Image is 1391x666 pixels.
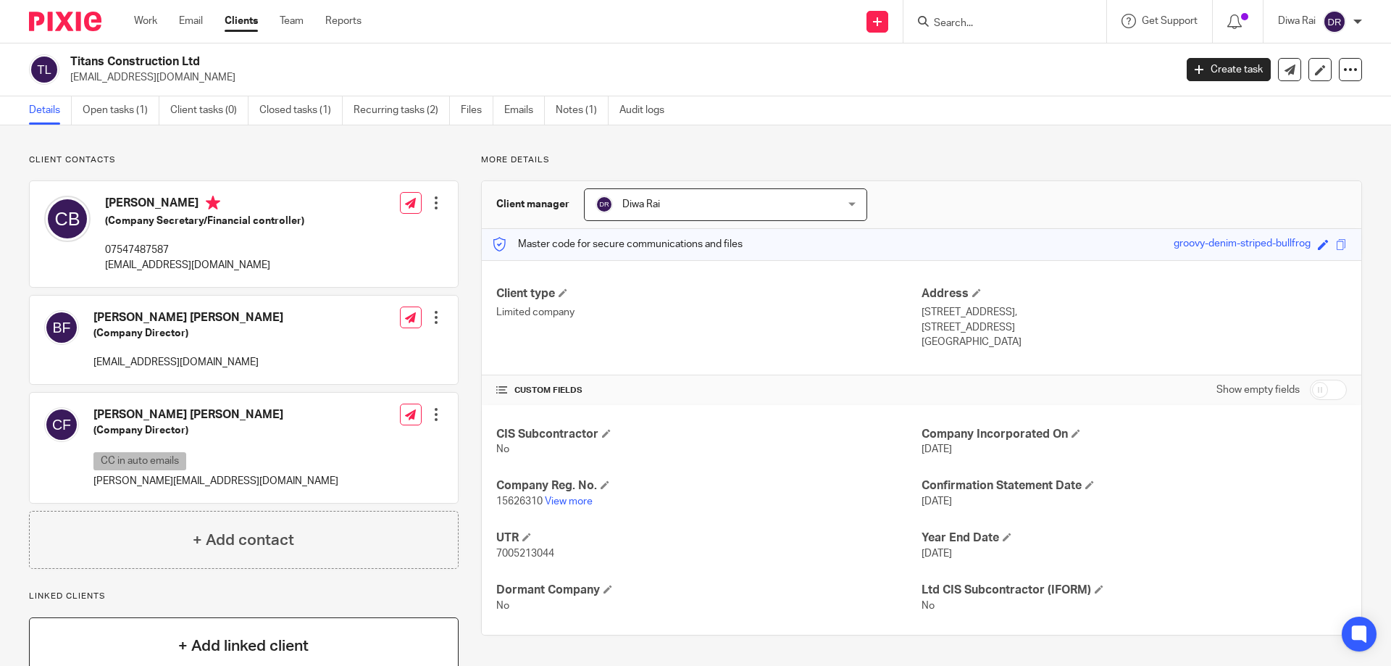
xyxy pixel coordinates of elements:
h4: UTR [496,530,922,546]
div: groovy-denim-striped-bullfrog [1174,236,1311,253]
label: Show empty fields [1216,383,1300,397]
h4: [PERSON_NAME] [PERSON_NAME] [93,407,338,423]
img: Pixie [29,12,101,31]
h4: Confirmation Statement Date [922,478,1347,494]
img: svg%3E [1323,10,1346,33]
a: Emails [504,96,545,125]
h4: CUSTOM FIELDS [496,385,922,396]
a: Create task [1187,58,1271,81]
p: [EMAIL_ADDRESS][DOMAIN_NAME] [105,258,304,272]
a: Reports [325,14,362,28]
a: Open tasks (1) [83,96,159,125]
img: svg%3E [44,407,79,442]
h3: Client manager [496,197,569,212]
p: [EMAIL_ADDRESS][DOMAIN_NAME] [70,70,1165,85]
h4: Dormant Company [496,583,922,598]
a: Closed tasks (1) [259,96,343,125]
p: More details [481,154,1362,166]
a: Files [461,96,493,125]
a: Client tasks (0) [170,96,248,125]
h2: Titans Construction Ltd [70,54,946,70]
h4: Year End Date [922,530,1347,546]
p: Master code for secure communications and files [493,237,743,251]
span: No [496,601,509,611]
span: [DATE] [922,496,952,507]
p: [STREET_ADDRESS], [922,305,1347,320]
h5: (Company Director) [93,423,338,438]
p: [PERSON_NAME][EMAIL_ADDRESS][DOMAIN_NAME] [93,474,338,488]
h4: + Add linked client [178,635,309,657]
p: Limited company [496,305,922,320]
h5: (Company Secretary/Financial controller) [105,214,304,228]
h4: Company Reg. No. [496,478,922,494]
h4: Ltd CIS Subcontractor (IFORM) [922,583,1347,598]
span: Diwa Rai [622,199,660,209]
h4: CIS Subcontractor [496,427,922,442]
a: View more [545,496,593,507]
a: Team [280,14,304,28]
input: Search [932,17,1063,30]
h4: Company Incorporated On [922,427,1347,442]
h4: [PERSON_NAME] [PERSON_NAME] [93,310,283,325]
span: 7005213044 [496,549,554,559]
a: Clients [225,14,258,28]
h4: + Add contact [193,529,294,551]
p: [STREET_ADDRESS] [922,320,1347,335]
h4: Client type [496,286,922,301]
p: [EMAIL_ADDRESS][DOMAIN_NAME] [93,355,283,370]
a: Notes (1) [556,96,609,125]
i: Primary [206,196,220,210]
img: svg%3E [596,196,613,213]
a: Audit logs [619,96,675,125]
img: svg%3E [44,196,91,242]
p: Linked clients [29,591,459,602]
p: [GEOGRAPHIC_DATA] [922,335,1347,349]
span: No [922,601,935,611]
span: Get Support [1142,16,1198,26]
h4: Address [922,286,1347,301]
a: Work [134,14,157,28]
img: svg%3E [44,310,79,345]
span: [DATE] [922,444,952,454]
p: Diwa Rai [1278,14,1316,28]
span: 15626310 [496,496,543,507]
span: No [496,444,509,454]
span: [DATE] [922,549,952,559]
a: Details [29,96,72,125]
a: Email [179,14,203,28]
h4: [PERSON_NAME] [105,196,304,214]
img: svg%3E [29,54,59,85]
h5: (Company Director) [93,326,283,341]
p: CC in auto emails [93,452,186,470]
a: Recurring tasks (2) [354,96,450,125]
p: Client contacts [29,154,459,166]
p: 07547487587 [105,243,304,257]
